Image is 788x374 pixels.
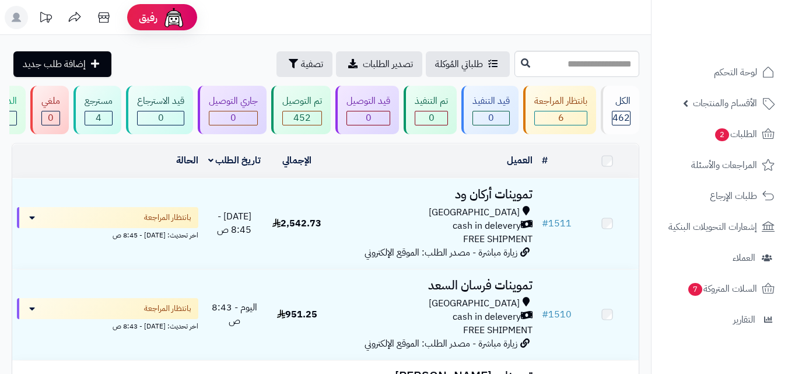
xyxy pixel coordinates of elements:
[426,51,510,77] a: طلباتي المُوكلة
[659,151,781,179] a: المراجعات والأسئلة
[542,216,572,230] a: #1511
[542,307,548,321] span: #
[542,216,548,230] span: #
[365,246,517,260] span: زيارة مباشرة - مصدر الطلب: الموقع الإلكتروني
[473,111,509,125] div: 0
[535,111,587,125] div: 6
[366,111,372,125] span: 0
[208,153,261,167] a: تاريخ الطلب
[714,64,757,81] span: لوحة التحكم
[710,188,757,204] span: طلبات الإرجاع
[301,57,323,71] span: تصفية
[48,111,54,125] span: 0
[217,209,251,237] span: [DATE] - 8:45 ص
[463,323,533,337] span: FREE SHIPMENT
[23,57,86,71] span: إضافة طلب جديد
[277,307,317,321] span: 951.25
[333,279,533,292] h3: تموينات فرسان السعد
[659,306,781,334] a: التقارير
[144,303,191,314] span: بانتظار المراجعة
[435,57,483,71] span: طلباتي المُوكلة
[612,111,630,125] span: 462
[659,182,781,210] a: طلبات الإرجاع
[162,6,185,29] img: ai-face.png
[598,86,642,134] a: الكل462
[659,120,781,148] a: الطلبات2
[42,111,59,125] div: 0
[85,95,113,108] div: مسترجع
[453,219,521,233] span: cash in delevery
[176,153,198,167] a: الحالة
[272,216,321,230] span: 2,542.73
[138,111,184,125] div: 0
[429,297,520,310] span: [GEOGRAPHIC_DATA]
[363,57,413,71] span: تصدير الطلبات
[459,86,521,134] a: قيد التنفيذ 0
[209,95,258,108] div: جاري التوصيل
[137,95,184,108] div: قيد الاسترجاع
[13,51,111,77] a: إضافة طلب جديد
[124,86,195,134] a: قيد الاسترجاع 0
[41,95,60,108] div: ملغي
[534,95,587,108] div: بانتظار المراجعة
[558,111,564,125] span: 6
[230,111,236,125] span: 0
[17,228,198,240] div: اخر تحديث: [DATE] - 8:45 ص
[269,86,333,134] a: تم التوصيل 452
[158,111,164,125] span: 0
[659,213,781,241] a: إشعارات التحويلات البنكية
[691,157,757,173] span: المراجعات والأسئلة
[415,95,448,108] div: تم التنفيذ
[693,95,757,111] span: الأقسام والمنتجات
[659,275,781,303] a: السلات المتروكة7
[415,111,447,125] div: 0
[96,111,101,125] span: 4
[283,111,321,125] div: 452
[346,95,390,108] div: قيد التوصيل
[333,188,533,201] h3: تموينات أركان ود
[282,95,322,108] div: تم التوصيل
[336,51,422,77] a: تصدير الطلبات
[507,153,533,167] a: العميل
[687,281,757,297] span: السلات المتروكة
[212,300,257,328] span: اليوم - 8:43 ص
[333,86,401,134] a: قيد التوصيل 0
[453,310,521,324] span: cash in delevery
[472,95,510,108] div: قيد التنفيذ
[276,51,332,77] button: تصفية
[488,111,494,125] span: 0
[71,86,124,134] a: مسترجع 4
[347,111,390,125] div: 0
[463,232,533,246] span: FREE SHIPMENT
[659,244,781,272] a: العملاء
[282,153,311,167] a: الإجمالي
[542,153,548,167] a: #
[612,95,631,108] div: الكل
[714,126,757,142] span: الطلبات
[733,312,755,328] span: التقارير
[521,86,598,134] a: بانتظار المراجعة 6
[659,58,781,86] a: لوحة التحكم
[144,212,191,223] span: بانتظار المراجعة
[139,11,157,25] span: رفيق
[542,307,572,321] a: #1510
[293,111,311,125] span: 452
[429,111,435,125] span: 0
[715,128,729,141] span: 2
[195,86,269,134] a: جاري التوصيل 0
[28,86,71,134] a: ملغي 0
[733,250,755,266] span: العملاء
[365,337,517,351] span: زيارة مباشرة - مصدر الطلب: الموقع الإلكتروني
[429,206,520,219] span: [GEOGRAPHIC_DATA]
[668,219,757,235] span: إشعارات التحويلات البنكية
[31,6,60,32] a: تحديثات المنصة
[85,111,112,125] div: 4
[401,86,459,134] a: تم التنفيذ 0
[209,111,257,125] div: 0
[17,319,198,331] div: اخر تحديث: [DATE] - 8:43 ص
[688,283,702,296] span: 7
